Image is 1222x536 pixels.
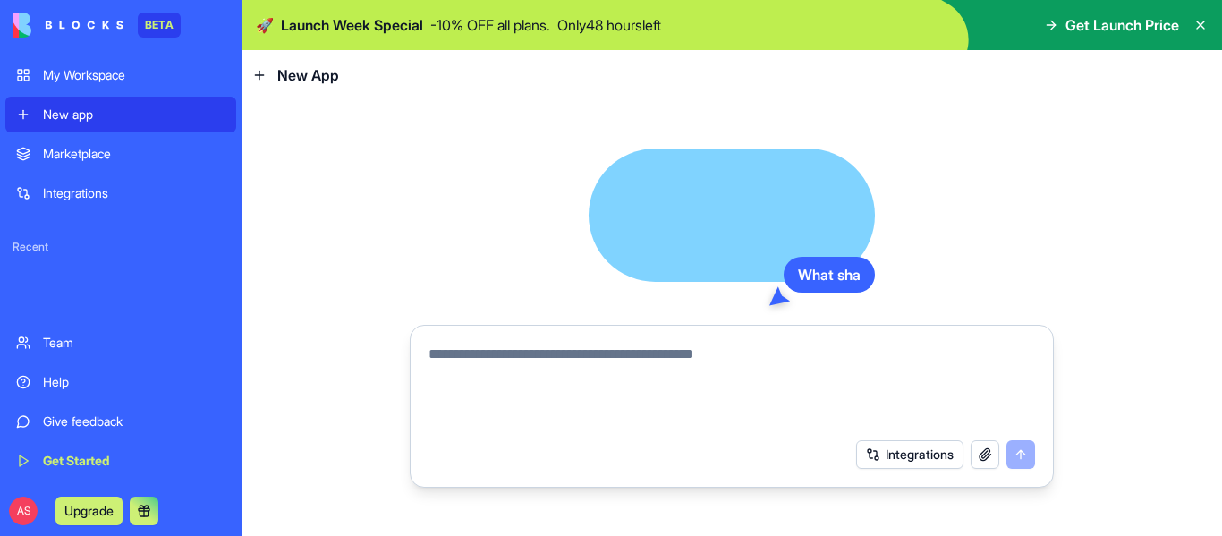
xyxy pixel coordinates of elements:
div: New app [43,106,225,123]
div: Get Started [43,452,225,470]
div: Help [43,373,225,391]
div: Integrations [43,184,225,202]
div: Give feedback [43,413,225,430]
span: New App [277,64,339,86]
p: Only 48 hours left [557,14,661,36]
a: Give feedback [5,404,236,439]
a: Help [5,364,236,400]
span: 🚀 [256,14,274,36]
span: Get Launch Price [1065,14,1179,36]
span: AS [9,497,38,525]
span: Recent [5,240,236,254]
div: Team [43,334,225,352]
a: Upgrade [55,501,123,519]
a: Team [5,325,236,361]
a: BETA [13,13,181,38]
a: Marketplace [5,136,236,172]
img: logo [13,13,123,38]
a: New app [5,97,236,132]
div: What sha [784,257,875,293]
div: BETA [138,13,181,38]
div: My Workspace [43,66,225,84]
p: - 10 % OFF all plans. [430,14,550,36]
div: Marketplace [43,145,225,163]
span: Launch Week Special [281,14,423,36]
a: Integrations [5,175,236,211]
button: Integrations [856,440,963,469]
a: My Workspace [5,57,236,93]
a: Get Started [5,443,236,479]
button: Upgrade [55,497,123,525]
